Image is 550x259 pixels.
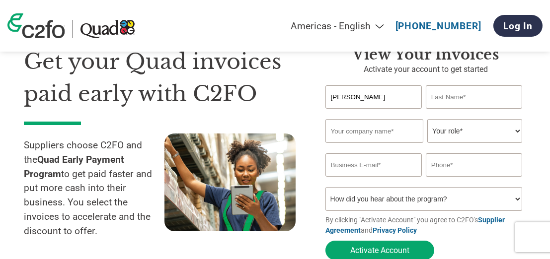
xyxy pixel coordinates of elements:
[426,178,522,183] div: Inavlid Phone Number
[24,154,124,180] strong: Quad Early Payment Program
[373,226,417,234] a: Privacy Policy
[325,64,526,75] p: Activate your account to get started
[325,46,526,64] h3: View Your Invoices
[427,119,522,143] select: Title/Role
[325,119,423,143] input: Your company name*
[426,85,522,109] input: Last Name*
[395,20,481,32] a: [PHONE_NUMBER]
[325,110,422,115] div: Invalid first name or first name is too long
[426,153,522,177] input: Phone*
[164,133,295,231] img: supply chain worker
[325,153,422,177] input: Invalid Email format
[426,110,522,115] div: Invalid last name or last name is too long
[325,178,422,183] div: Inavlid Email Address
[325,215,526,236] p: By clicking "Activate Account" you agree to C2FO's and
[493,15,543,37] a: Log In
[24,46,296,110] h1: Get your Quad invoices paid early with C2FO
[7,13,65,38] img: c2fo logo
[24,138,164,239] p: Suppliers choose C2FO and the to get paid faster and put more cash into their business. You selec...
[325,85,422,109] input: First Name*
[325,144,522,149] div: Invalid company name or company name is too long
[80,20,135,38] img: Quad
